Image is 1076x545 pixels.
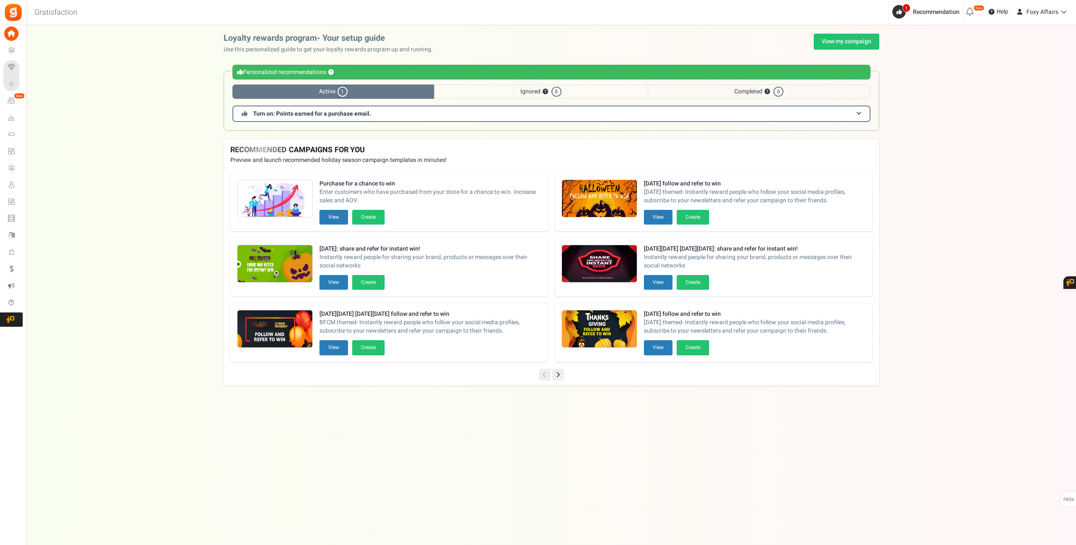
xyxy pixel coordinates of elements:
p: Preview and launch recommended holiday season campaign templates in minutes! [230,156,873,164]
div: Personalized recommendations [232,65,870,79]
span: [DATE] themed- Instantly reward people who follow your social media profiles, subscribe to your n... [644,188,866,205]
span: Enter customers who have purchased from your store for a chance to win. Increase sales and AOV. [319,188,541,205]
span: Completed [648,85,870,99]
span: 0 [551,87,562,97]
button: View [319,210,348,225]
span: Ignored [434,85,648,99]
p: Use this personalized guide to get your loyalty rewards program up and running. [224,45,440,54]
button: View [644,340,672,355]
a: New [3,94,23,108]
strong: [DATE] follow and refer to win [644,180,866,188]
a: View my campaign [814,34,879,50]
span: [DATE] themed- Instantly reward people who follow your social media profiles, subscribe to your n... [644,318,866,335]
img: Recommended Campaigns [237,310,312,348]
span: Instantly reward people for sharing your brand, products or messages over their social networks [644,253,866,270]
strong: [DATE]: share and refer for instant win! [319,245,541,253]
button: Create [677,340,709,355]
img: Recommended Campaigns [562,310,637,348]
span: Turn on: Points earned for a purchase email. [253,109,371,118]
span: Recommendation [913,8,960,16]
span: 1 [902,4,910,12]
button: ? [765,89,770,95]
img: Recommended Campaigns [237,245,312,283]
span: 0 [773,87,783,97]
button: View [644,275,672,290]
h2: Loyalty rewards program- Your setup guide [224,34,440,43]
span: Foxy Affairs [1026,8,1058,16]
img: Recommended Campaigns [562,245,637,283]
span: Instantly reward people for sharing your brand, products or messages over their social networks [319,253,541,270]
button: Create [352,275,385,290]
span: 1 [338,87,348,97]
em: New [973,5,984,11]
span: FAQs [1063,492,1074,508]
button: View [319,275,348,290]
img: Recommended Campaigns [562,180,637,218]
button: ? [328,70,334,75]
strong: Purchase for a chance to win [319,180,541,188]
span: BFCM themed- Instantly reward people who follow your social media profiles, subscribe to your new... [319,318,541,335]
button: Create [352,210,385,225]
button: View [644,210,672,225]
button: Create [352,340,385,355]
button: Create [677,275,709,290]
button: Create [677,210,709,225]
strong: [DATE][DATE] [DATE][DATE] follow and refer to win [319,310,541,318]
span: Help [994,8,1008,16]
button: View [319,340,348,355]
h4: RECOMMENDED CAMPAIGNS FOR YOU [230,146,873,154]
a: Help [985,5,1012,19]
img: Gratisfaction [4,3,23,22]
img: Recommended Campaigns [237,180,312,218]
strong: [DATE] follow and refer to win [644,310,866,318]
h3: Gratisfaction [25,4,87,21]
a: 1 Recommendation [892,5,963,19]
em: New [14,93,25,99]
strong: [DATE][DATE] [DATE][DATE]: share and refer for instant win! [644,245,866,253]
span: Active [232,85,434,99]
button: ? [543,89,548,95]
